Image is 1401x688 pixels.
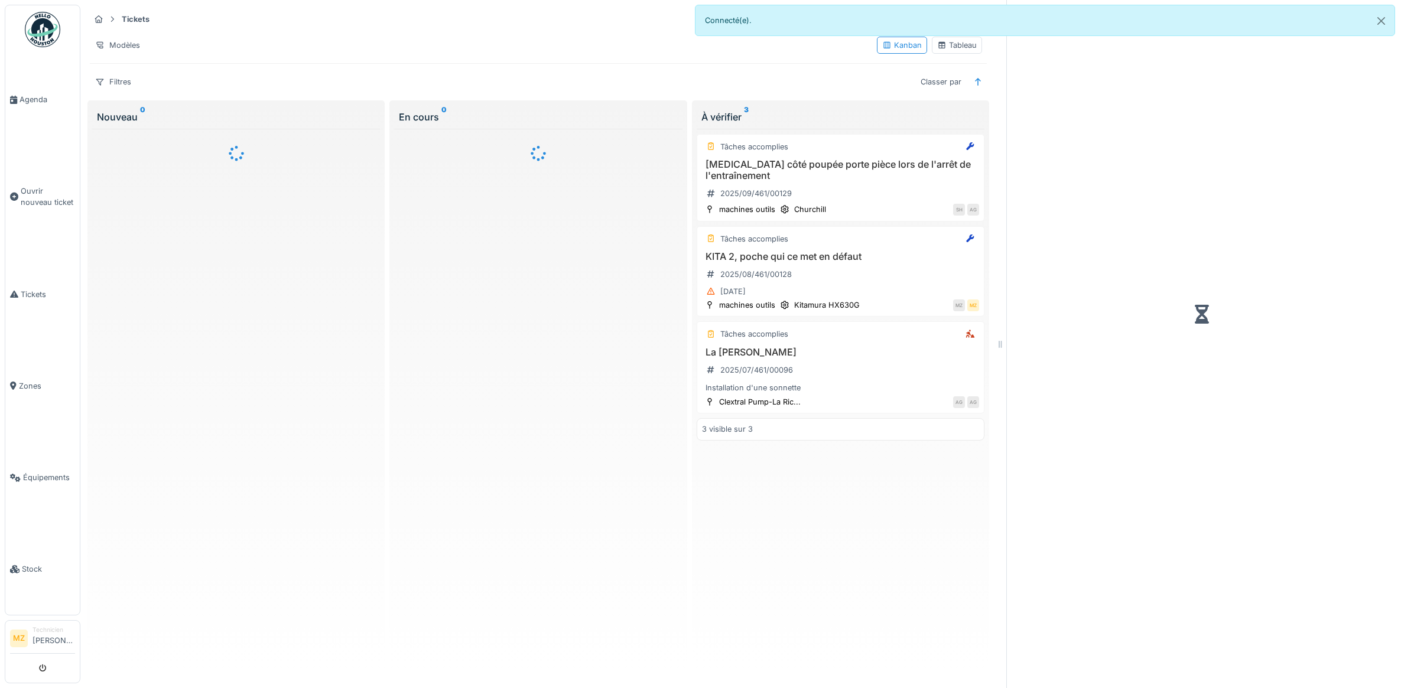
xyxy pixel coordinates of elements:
[117,14,154,25] strong: Tickets
[720,141,788,152] div: Tâches accomplies
[5,54,80,145] a: Agenda
[720,364,793,376] div: 2025/07/461/00096
[5,249,80,340] a: Tickets
[794,299,860,311] div: Kitamura HX630G
[90,37,145,54] div: Modèles
[702,423,753,435] div: 3 visible sur 3
[23,472,75,483] span: Équipements
[21,289,75,300] span: Tickets
[695,5,1396,36] div: Connecté(e).
[967,204,979,216] div: AG
[140,110,145,124] sup: 0
[5,432,80,523] a: Équipements
[953,204,965,216] div: SH
[21,185,75,208] span: Ouvrir nouveau ticket
[882,40,922,51] div: Kanban
[719,299,775,311] div: machines outils
[967,396,979,408] div: AG
[967,299,979,311] div: MZ
[953,396,965,408] div: AG
[937,40,977,51] div: Tableau
[719,204,775,215] div: machines outils
[1368,5,1395,37] button: Close
[10,630,28,647] li: MZ
[19,94,75,105] span: Agenda
[10,625,75,654] a: MZ Technicien[PERSON_NAME]
[702,159,979,181] h3: [MEDICAL_DATA] côté poupée porte pièce lors de l'arrêt de l'entraînement
[953,299,965,311] div: MZ
[702,251,979,262] h3: KITA 2, poche qui ce met en défaut
[32,625,75,651] li: [PERSON_NAME]
[5,523,80,615] a: Stock
[22,563,75,575] span: Stock
[701,110,980,124] div: À vérifier
[702,382,979,393] div: Installation d'une sonnette
[97,110,375,124] div: Nouveau
[702,347,979,358] h3: La [PERSON_NAME]
[399,110,677,124] div: En cours
[90,73,136,90] div: Filtres
[720,286,746,297] div: [DATE]
[32,625,75,634] div: Technicien
[720,328,788,340] div: Tâches accomplies
[720,233,788,244] div: Tâches accomplies
[441,110,447,124] sup: 0
[720,188,792,199] div: 2025/09/461/00129
[744,110,749,124] sup: 3
[794,204,826,215] div: Churchill
[5,340,80,432] a: Zones
[5,145,80,248] a: Ouvrir nouveau ticket
[25,12,60,47] img: Badge_color-CXgf-gQk.svg
[915,73,967,90] div: Classer par
[719,396,801,407] div: Clextral Pump-La Ric...
[19,380,75,392] span: Zones
[720,269,792,280] div: 2025/08/461/00128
